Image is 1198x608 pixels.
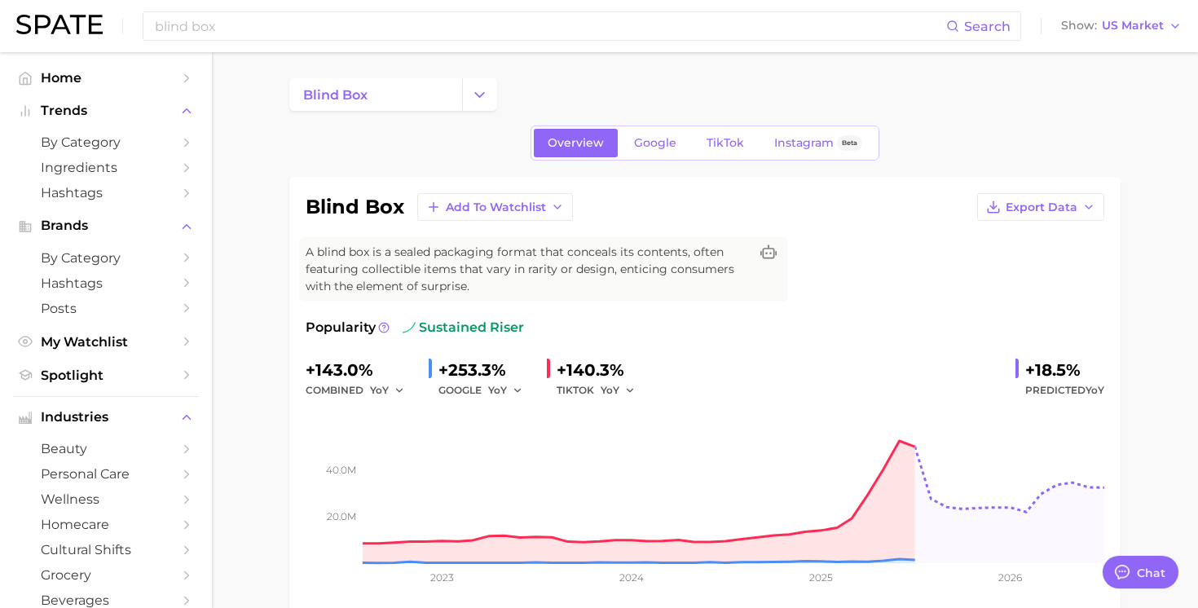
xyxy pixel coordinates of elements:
[41,160,171,175] span: Ingredients
[41,250,171,266] span: by Category
[707,136,744,150] span: TikTok
[13,405,199,430] button: Industries
[370,381,405,400] button: YoY
[1057,15,1186,37] button: ShowUS Market
[601,381,636,400] button: YoY
[41,466,171,482] span: personal care
[1025,381,1104,400] span: Predicted
[534,129,618,157] a: Overview
[548,136,604,150] span: Overview
[289,78,462,111] a: blind box
[306,381,416,400] div: combined
[370,383,389,397] span: YoY
[13,99,199,123] button: Trends
[41,301,171,316] span: Posts
[13,512,199,537] a: homecare
[13,214,199,238] button: Brands
[41,491,171,507] span: wellness
[438,381,534,400] div: GOOGLE
[13,130,199,155] a: by Category
[41,410,171,425] span: Industries
[446,200,546,214] span: Add to Watchlist
[41,185,171,200] span: Hashtags
[41,334,171,350] span: My Watchlist
[977,193,1104,221] button: Export Data
[13,487,199,512] a: wellness
[306,357,416,383] div: +143.0%
[41,567,171,583] span: grocery
[13,461,199,487] a: personal care
[430,571,454,584] tspan: 2023
[809,571,833,584] tspan: 2025
[601,383,619,397] span: YoY
[438,357,534,383] div: +253.3%
[41,70,171,86] span: Home
[41,441,171,456] span: beauty
[557,357,646,383] div: +140.3%
[16,15,103,34] img: SPATE
[41,104,171,118] span: Trends
[842,136,857,150] span: Beta
[1025,357,1104,383] div: +18.5%
[403,318,524,337] span: sustained riser
[403,321,416,334] img: sustained riser
[462,78,497,111] button: Change Category
[41,218,171,233] span: Brands
[153,12,946,40] input: Search here for a brand, industry, or ingredient
[41,134,171,150] span: by Category
[13,562,199,588] a: grocery
[634,136,676,150] span: Google
[693,129,758,157] a: TikTok
[774,136,834,150] span: Instagram
[41,517,171,532] span: homecare
[41,542,171,557] span: cultural shifts
[303,87,368,103] span: blind box
[1061,21,1097,30] span: Show
[41,275,171,291] span: Hashtags
[417,193,573,221] button: Add to Watchlist
[13,436,199,461] a: beauty
[13,271,199,296] a: Hashtags
[306,244,749,295] span: A blind box is a sealed packaging format that conceals its contents, often featuring collectible ...
[13,537,199,562] a: cultural shifts
[41,593,171,608] span: beverages
[1086,384,1104,396] span: YoY
[13,363,199,388] a: Spotlight
[1102,21,1164,30] span: US Market
[13,65,199,90] a: Home
[13,329,199,355] a: My Watchlist
[620,129,690,157] a: Google
[488,383,507,397] span: YoY
[488,381,523,400] button: YoY
[306,318,376,337] span: Popularity
[964,19,1011,34] span: Search
[306,197,404,217] h1: blind box
[760,129,876,157] a: InstagramBeta
[619,571,644,584] tspan: 2024
[13,245,199,271] a: by Category
[998,571,1022,584] tspan: 2026
[1006,200,1077,214] span: Export Data
[13,296,199,321] a: Posts
[41,368,171,383] span: Spotlight
[13,155,199,180] a: Ingredients
[557,381,646,400] div: TIKTOK
[13,180,199,205] a: Hashtags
